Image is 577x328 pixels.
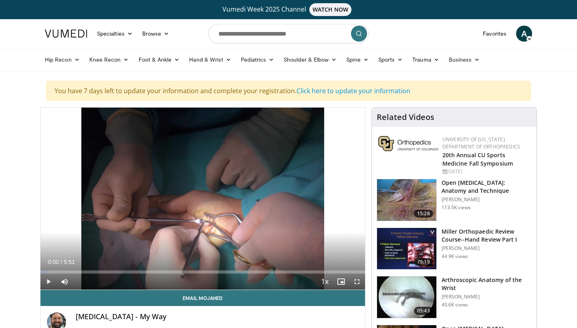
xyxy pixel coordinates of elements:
p: [PERSON_NAME] [442,294,532,300]
h4: [MEDICAL_DATA] - My Way [76,312,359,321]
img: Bindra_-_open_carpal_tunnel_2.png.150x105_q85_crop-smart_upscale.jpg [377,179,436,221]
div: You have 7 days left to update your information and complete your registration. [46,81,531,101]
button: Mute [56,274,73,290]
div: [DATE] [442,168,530,175]
a: 05:43 Arthroscopic Anatomy of the Wrist [PERSON_NAME] 40.6K views [377,276,532,318]
p: [PERSON_NAME] [442,245,532,252]
a: Knee Recon [85,52,134,68]
a: University of [US_STATE] Department of Orthopaedics [442,136,520,150]
a: Email Mojahed [40,290,365,306]
span: WATCH NOW [309,3,352,16]
a: Business [444,52,485,68]
a: A [516,26,532,42]
h3: Open [MEDICAL_DATA]: Anatomy and Technique [442,179,532,195]
a: Vumedi Week 2025 ChannelWATCH NOW [46,3,531,16]
img: miller_1.png.150x105_q85_crop-smart_upscale.jpg [377,228,436,270]
h3: Miller Orthopaedic Review Course--Hand Review Part I [442,228,532,244]
a: Hip Recon [40,52,85,68]
img: VuMedi Logo [45,30,87,38]
h3: Arthroscopic Anatomy of the Wrist [442,276,532,292]
p: 40.6K views [442,302,468,308]
img: a6f1be81-36ec-4e38-ae6b-7e5798b3883c.150x105_q85_crop-smart_upscale.jpg [377,276,436,318]
a: 15:28 Open [MEDICAL_DATA]: Anatomy and Technique [PERSON_NAME] 113.5K views [377,179,532,221]
a: Pediatrics [236,52,279,68]
input: Search topics, interventions [208,24,369,43]
button: Play [40,274,56,290]
a: Trauma [408,52,444,68]
p: [PERSON_NAME] [442,196,532,203]
a: Click here to update your information [297,86,410,95]
span: / [61,259,62,265]
span: 0:00 [48,259,59,265]
a: Spine [341,52,373,68]
a: 79:19 Miller Orthopaedic Review Course--Hand Review Part I [PERSON_NAME] 44.9K views [377,228,532,270]
a: Sports [373,52,408,68]
p: 113.5K views [442,204,471,211]
a: Favorites [478,26,511,42]
a: Browse [137,26,174,42]
a: Hand & Wrist [184,52,236,68]
a: Shoulder & Elbow [279,52,341,68]
span: 15:28 [414,210,433,218]
button: Playback Rate [317,274,333,290]
a: Foot & Ankle [134,52,185,68]
img: 355603a8-37da-49b6-856f-e00d7e9307d3.png.150x105_q85_autocrop_double_scale_upscale_version-0.2.png [378,136,438,151]
button: Enable picture-in-picture mode [333,274,349,290]
a: Specialties [92,26,137,42]
p: 44.9K views [442,253,468,260]
span: 5:51 [64,259,75,265]
span: 79:19 [414,258,433,266]
button: Fullscreen [349,274,365,290]
div: Progress Bar [40,270,365,274]
video-js: Video Player [40,108,365,290]
h4: Related Videos [377,112,434,122]
a: 20th Annual CU Sports Medicine Fall Symposium [442,151,513,167]
span: 05:43 [414,307,433,315]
